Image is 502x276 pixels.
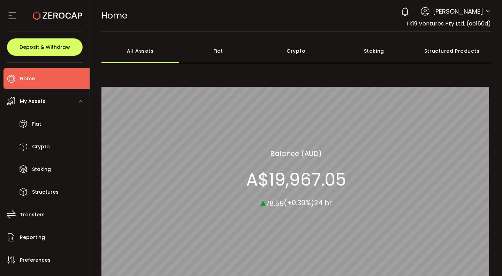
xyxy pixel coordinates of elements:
section: A$19,967.05 [246,169,346,190]
div: Crypto [257,39,335,63]
span: 78.59 [266,198,284,208]
span: [PERSON_NAME] [433,7,483,16]
span: Preferences [20,255,51,265]
div: Fiat [179,39,257,63]
span: Reporting [20,232,45,243]
span: Crypto [32,142,50,152]
span: 24 hr [314,198,332,208]
iframe: Chat Widget [467,243,502,276]
span: Transfers [20,210,45,220]
span: Structures [32,187,59,197]
span: Staking [32,164,51,174]
span: Deposit & Withdraw [20,45,70,50]
span: My Assets [20,96,45,106]
span: ▴ [260,194,266,209]
div: Staking [335,39,413,63]
span: (+0.39%) [284,198,314,208]
span: Fiat [32,119,41,129]
div: All Assets [101,39,180,63]
span: Home [20,74,35,84]
button: Deposit & Withdraw [7,38,83,56]
span: Tk19 Ventures Pty Ltd. (ae160d) [406,20,491,28]
section: Balance (AUD) [270,148,322,158]
span: Home [101,9,127,22]
div: Structured Products [413,39,491,63]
